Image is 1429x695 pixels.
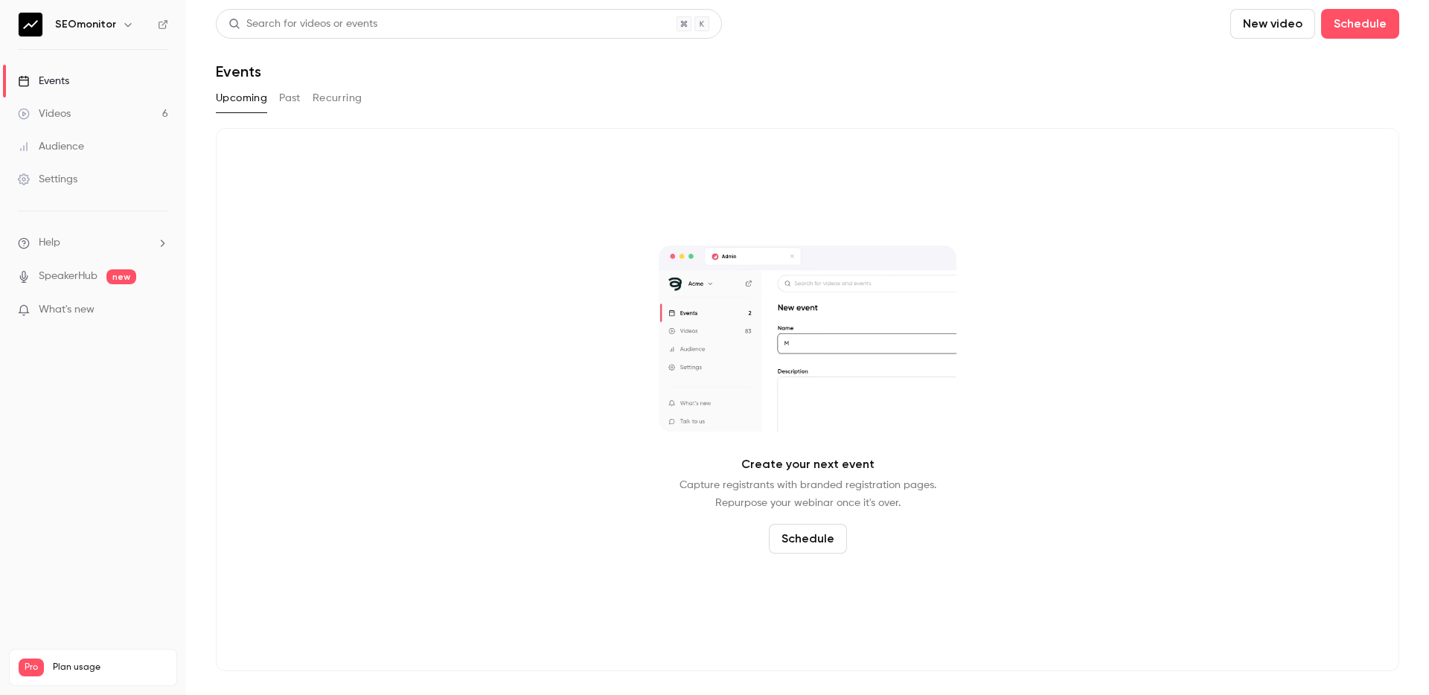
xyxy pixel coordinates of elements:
div: Audience [18,139,84,154]
div: Events [18,74,69,89]
p: Capture registrants with branded registration pages. Repurpose your webinar once it's over. [680,476,936,512]
iframe: Noticeable Trigger [150,304,168,317]
button: Upcoming [216,86,267,110]
a: SpeakerHub [39,269,97,284]
div: Settings [18,172,77,187]
div: Videos [18,106,71,121]
h6: SEOmonitor [55,17,116,32]
li: help-dropdown-opener [18,235,168,251]
p: Create your next event [741,455,875,473]
button: Past [279,86,301,110]
span: Plan usage [53,662,167,673]
span: Pro [19,659,44,676]
img: SEOmonitor [19,13,42,36]
h1: Events [216,63,261,80]
button: New video [1230,9,1315,39]
button: Schedule [1321,9,1399,39]
div: Search for videos or events [228,16,377,32]
button: Recurring [313,86,362,110]
span: new [106,269,136,284]
span: Help [39,235,60,251]
span: What's new [39,302,95,318]
button: Schedule [769,524,847,554]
